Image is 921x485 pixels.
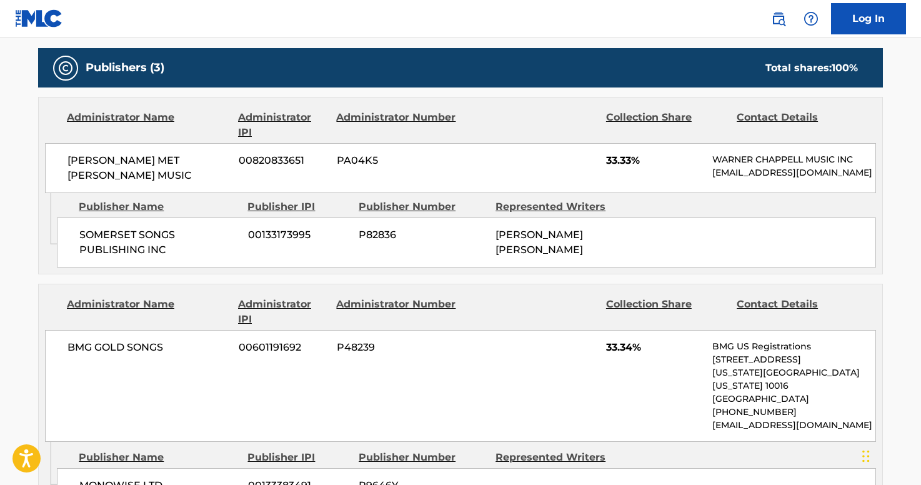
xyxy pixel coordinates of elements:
[606,153,703,168] span: 33.33%
[239,340,327,355] span: 00601191692
[765,61,858,76] div: Total shares:
[248,227,349,242] span: 00133173995
[67,153,229,183] span: [PERSON_NAME] MET [PERSON_NAME] MUSIC
[737,110,858,140] div: Contact Details
[238,110,327,140] div: Administrator IPI
[247,199,349,214] div: Publisher IPI
[737,297,858,327] div: Contact Details
[58,61,73,76] img: Publishers
[67,297,229,327] div: Administrator Name
[712,353,875,366] p: [STREET_ADDRESS]
[359,199,486,214] div: Publisher Number
[336,110,457,140] div: Administrator Number
[359,227,486,242] span: P82836
[712,406,875,419] p: [PHONE_NUMBER]
[247,450,349,465] div: Publisher IPI
[712,153,875,166] p: WARNER CHAPPELL MUSIC INC
[606,297,727,327] div: Collection Share
[67,110,229,140] div: Administrator Name
[712,392,875,406] p: [GEOGRAPHIC_DATA]
[336,297,457,327] div: Administrator Number
[766,6,791,31] a: Public Search
[67,340,229,355] span: BMG GOLD SONGS
[712,366,875,392] p: [US_STATE][GEOGRAPHIC_DATA][US_STATE] 10016
[712,166,875,179] p: [EMAIL_ADDRESS][DOMAIN_NAME]
[712,419,875,432] p: [EMAIL_ADDRESS][DOMAIN_NAME]
[606,340,703,355] span: 33.34%
[495,229,583,256] span: [PERSON_NAME] [PERSON_NAME]
[238,297,327,327] div: Administrator IPI
[337,340,458,355] span: P48239
[15,9,63,27] img: MLC Logo
[495,199,623,214] div: Represented Writers
[799,6,824,31] div: Help
[859,425,921,485] iframe: Chat Widget
[79,227,239,257] span: SOMERSET SONGS PUBLISHING INC
[359,450,486,465] div: Publisher Number
[495,450,623,465] div: Represented Writers
[86,61,164,75] h5: Publishers (3)
[804,11,819,26] img: help
[831,3,906,34] a: Log In
[771,11,786,26] img: search
[862,437,870,475] div: Drag
[337,153,458,168] span: PA04K5
[712,340,875,353] p: BMG US Registrations
[606,110,727,140] div: Collection Share
[79,450,238,465] div: Publisher Name
[79,199,238,214] div: Publisher Name
[832,62,858,74] span: 100 %
[239,153,327,168] span: 00820833651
